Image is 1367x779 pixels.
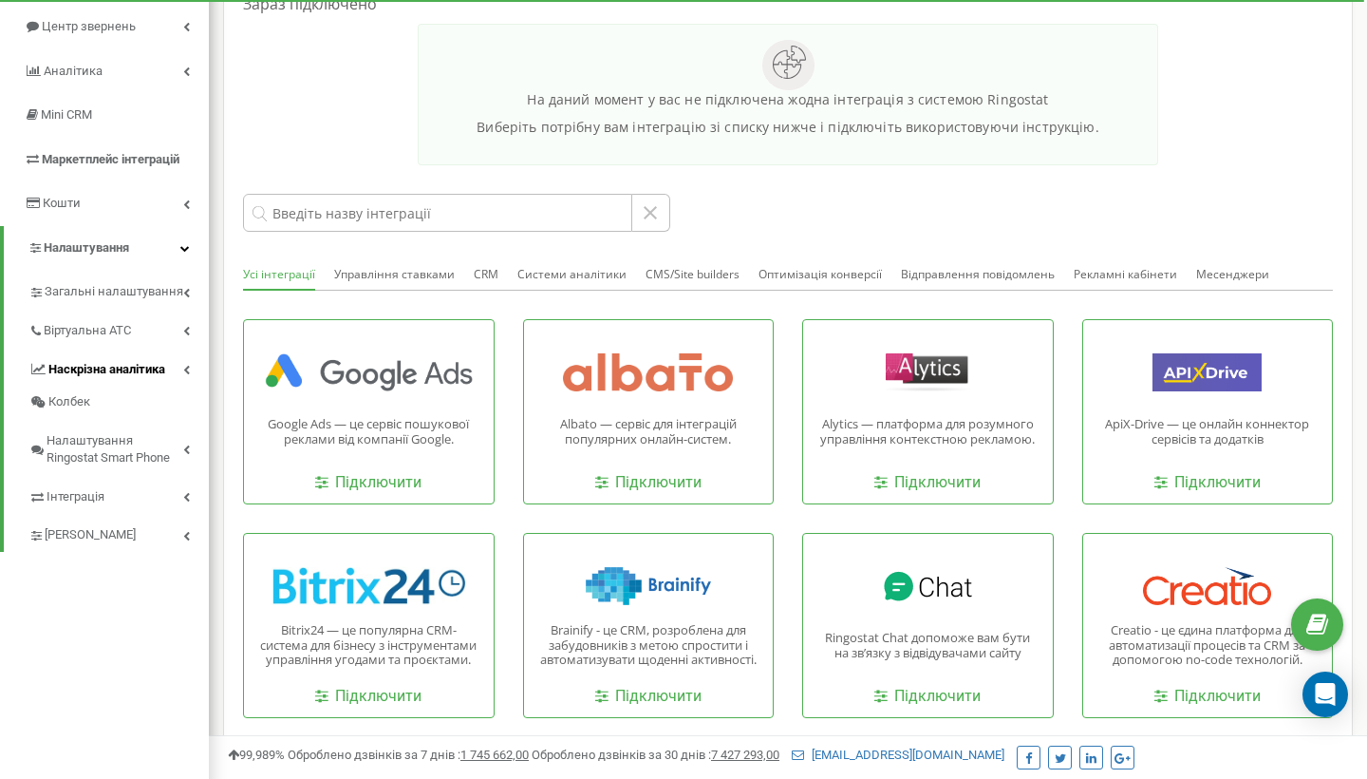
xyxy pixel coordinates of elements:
[43,196,81,210] span: Кошти
[1154,686,1261,708] a: Підключити
[792,748,1004,762] a: [EMAIL_ADDRESS][DOMAIN_NAME]
[1097,417,1319,446] p: ApiX-Drive — це онлайн коннектор сервісів та додатків
[1196,260,1269,289] button: Месенджери
[41,107,92,122] span: Mini CRM
[258,623,479,668] p: Bitrix24 — це популярна CRM-система для бізнесу з інструментами управління угодами та проєктами.
[4,226,209,271] a: Налаштування
[28,348,209,387] a: Наскрізна аналітика
[28,513,209,552] a: [PERSON_NAME]
[48,361,165,379] span: Наскрізна аналітика
[44,240,129,255] span: Налаштування
[228,748,285,762] span: 99,989%
[334,260,455,289] button: Управління ставками
[28,270,209,309] a: Загальні налаштування
[48,393,90,411] span: Колбек
[538,417,759,446] p: Albato — сервіс для інтеграцій популярних онлайн-систем.
[47,432,183,467] span: Налаштування Ringostat Smart Phone
[28,419,209,475] a: Налаштування Ringostat Smart Phone
[817,417,1039,446] p: Alytics — платформа для розумного управління контекстною рекламою.
[243,194,632,232] input: Введіть назву інтеграції
[758,260,882,289] button: Оптимізація конверсії
[28,386,209,419] a: Колбек
[44,322,131,340] span: Віртуальна АТС
[47,488,104,506] span: Інтеграція
[28,475,209,514] a: Інтеграція
[1154,472,1261,494] a: Підключити
[595,472,702,494] a: Підключити
[42,19,136,33] span: Центр звернень
[901,260,1055,289] button: Відправлення повідомлень
[243,260,315,291] button: Усі інтеграції
[315,686,421,708] a: Підключити
[45,526,136,544] span: [PERSON_NAME]
[460,748,529,762] u: 1 745 662,00
[258,417,479,446] p: Google Ads — це сервіс пошукової реклами від компанії Google.
[874,686,981,708] a: Підключити
[1097,623,1319,668] p: Creatio - це єдина платформа для автоматизації процесів та CRM за допомогою no-code технологій.
[817,631,1039,660] p: Ringostat Chat допоможе вам бути на звʼязку з відвідувачами сайту
[711,748,779,762] u: 7 427 293,00
[42,152,179,166] span: Маркетплейс інтеграцій
[874,472,981,494] a: Підключити
[28,309,209,348] a: Віртуальна АТС
[45,283,183,301] span: Загальні налаштування
[517,260,627,289] button: Системи аналітики
[419,118,1157,136] p: Виберіть потрібну вам інтеграцію зі списку нижче і підключіть використовуючи інструкцію.
[532,748,779,762] span: Оброблено дзвінків за 30 днів :
[595,686,702,708] a: Підключити
[1074,260,1177,289] button: Рекламні кабінети
[474,260,498,289] button: CRM
[538,623,759,668] p: Brainify - це CRM, розроблена для забудовників з метою спростити і автоматизувати щоденні активно...
[315,472,421,494] a: Підключити
[1302,672,1348,717] div: Open Intercom Messenger
[288,748,529,762] span: Оброблено дзвінків за 7 днів :
[646,260,740,289] button: CMS/Site builders
[419,90,1157,108] p: На даний момент у вас не підключена жодна інтеграція з системою Ringostat
[44,64,103,78] span: Аналiтика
